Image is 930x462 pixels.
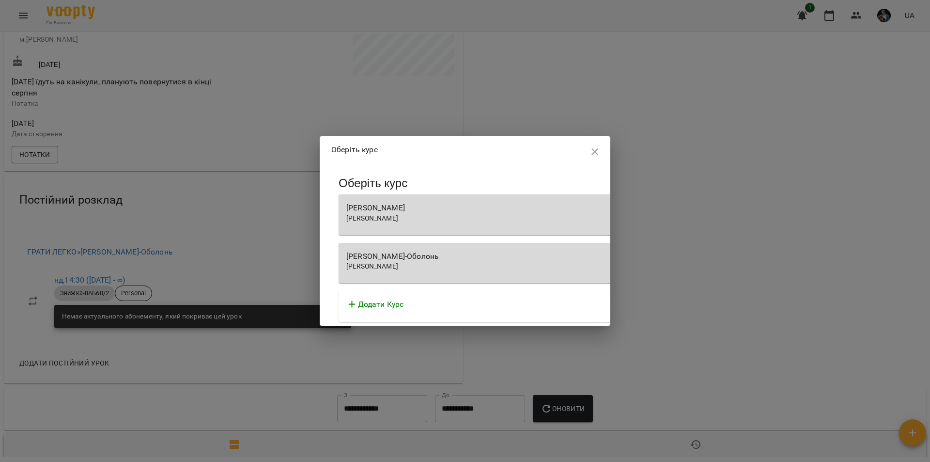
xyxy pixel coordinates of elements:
h3: Оберіть курс [339,177,891,190]
span: [PERSON_NAME] [346,214,398,222]
div: [PERSON_NAME] [346,202,883,214]
span: [PERSON_NAME] [346,262,398,270]
div: [PERSON_NAME]-Оболонь [346,251,883,262]
p: Оберіть курс [331,144,378,156]
p: Додати Курс [358,299,404,310]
